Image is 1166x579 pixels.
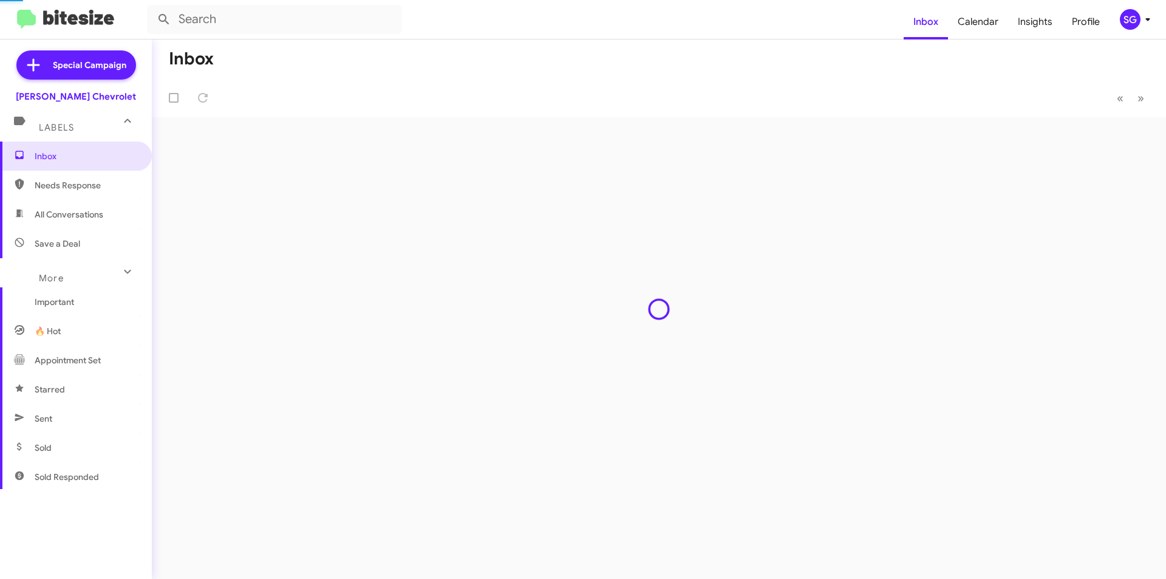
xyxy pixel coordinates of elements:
div: [PERSON_NAME] Chevrolet [16,91,136,103]
span: Needs Response [35,179,138,191]
span: Special Campaign [53,59,126,71]
span: » [1137,91,1144,106]
button: SG [1110,9,1153,30]
span: Labels [39,122,74,133]
button: Previous [1110,86,1131,111]
a: Insights [1008,4,1062,39]
span: Sold [35,442,52,454]
span: Save a Deal [35,238,80,250]
input: Search [147,5,402,34]
span: 🔥 Hot [35,325,61,337]
span: Important [35,296,138,308]
a: Profile [1062,4,1110,39]
span: All Conversations [35,208,103,221]
span: Sent [35,413,52,425]
span: Sold Responded [35,471,99,483]
button: Next [1130,86,1151,111]
h1: Inbox [169,49,214,69]
a: Inbox [904,4,948,39]
span: More [39,273,64,284]
span: « [1117,91,1123,106]
span: Appointment Set [35,354,101,366]
nav: Page navigation example [1110,86,1151,111]
div: SG [1120,9,1140,30]
a: Calendar [948,4,1008,39]
span: Inbox [35,150,138,162]
span: Starred [35,383,65,396]
a: Special Campaign [16,50,136,80]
